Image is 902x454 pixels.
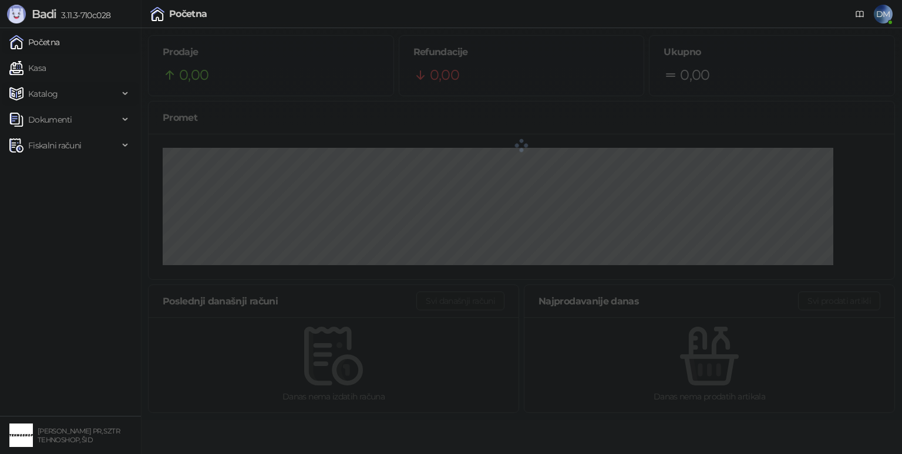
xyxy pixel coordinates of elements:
[874,5,893,23] span: DM
[38,427,120,444] small: [PERSON_NAME] PR, SZTR TEHNOSHOP, ŠID
[32,7,56,21] span: Badi
[56,10,110,21] span: 3.11.3-710c028
[169,9,207,19] div: Početna
[9,423,33,447] img: 64x64-companyLogo-68805acf-9e22-4a20-bcb3-9756868d3d19.jpeg
[28,82,58,106] span: Katalog
[28,108,72,131] span: Dokumenti
[9,31,60,54] a: Početna
[9,56,46,80] a: Kasa
[28,134,81,157] span: Fiskalni računi
[7,5,26,23] img: Logo
[850,5,869,23] a: Dokumentacija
